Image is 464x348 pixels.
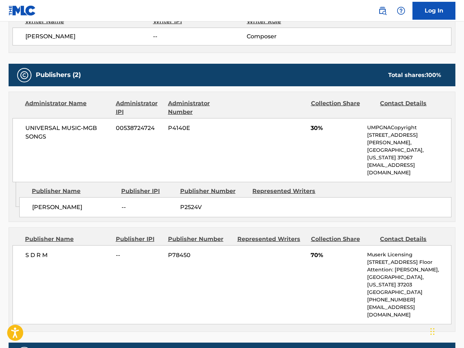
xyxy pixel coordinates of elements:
[397,6,405,15] img: help
[367,251,451,258] p: Muserk Licensing
[122,203,175,212] span: --
[367,161,451,177] p: [EMAIL_ADDRESS][DOMAIN_NAME]
[378,6,387,15] img: search
[247,32,332,41] span: Composer
[367,258,451,274] p: [STREET_ADDRESS] Floor Attention: [PERSON_NAME],
[25,32,153,41] span: [PERSON_NAME]
[367,304,451,319] p: [EMAIL_ADDRESS][DOMAIN_NAME]
[168,235,232,243] div: Publisher Number
[32,187,116,195] div: Publisher Name
[237,235,306,243] div: Represented Writers
[168,99,232,116] div: Administrator Number
[168,251,232,260] span: P78450
[247,17,332,26] div: Writer Role
[430,321,435,342] div: Drag
[168,124,232,132] span: P4140E
[394,4,408,18] div: Help
[180,203,247,212] span: P2524V
[380,99,444,116] div: Contact Details
[311,235,375,243] div: Collection Share
[311,124,362,132] span: 30%
[25,124,110,141] span: UNIVERSAL MUSIC-MGB SONGS
[426,72,441,78] span: 100 %
[180,187,247,195] div: Publisher Number
[20,71,29,79] img: Publishers
[375,4,390,18] a: Public Search
[32,203,116,212] span: [PERSON_NAME]
[311,99,375,116] div: Collection Share
[116,99,163,116] div: Administrator IPI
[25,235,110,243] div: Publisher Name
[367,146,451,161] p: [GEOGRAPHIC_DATA], [US_STATE] 37067
[367,124,451,131] p: UMPGNACopyright
[25,17,153,26] div: Writer Name
[9,5,36,16] img: MLC Logo
[413,2,455,20] a: Log In
[367,274,451,289] p: [GEOGRAPHIC_DATA], [US_STATE] 37203
[252,187,320,195] div: Represented Writers
[311,251,362,260] span: 70%
[388,71,441,79] div: Total shares:
[153,17,247,26] div: Writer IPI
[116,235,163,243] div: Publisher IPI
[25,251,110,260] span: S D R M
[428,314,464,348] iframe: Chat Widget
[116,124,163,132] span: 00538724724
[367,296,451,304] p: [PHONE_NUMBER]
[153,32,247,41] span: --
[36,71,81,79] h5: Publishers (2)
[380,235,444,243] div: Contact Details
[116,251,163,260] span: --
[121,187,175,195] div: Publisher IPI
[25,99,110,116] div: Administrator Name
[367,131,451,146] p: [STREET_ADDRESS][PERSON_NAME],
[367,289,451,296] p: [GEOGRAPHIC_DATA]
